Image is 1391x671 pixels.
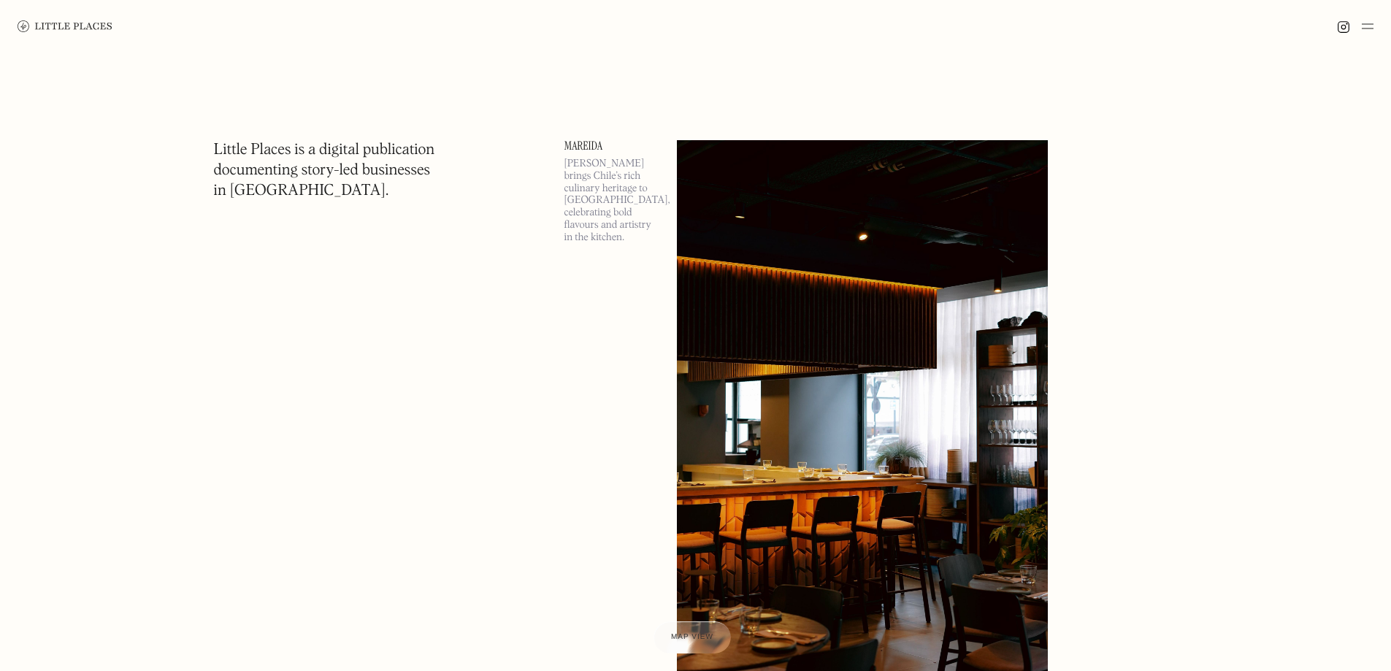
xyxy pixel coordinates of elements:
h1: Little Places is a digital publication documenting story-led businesses in [GEOGRAPHIC_DATA]. [214,140,435,202]
a: Map view [654,621,731,653]
a: Mareida [564,140,659,152]
p: [PERSON_NAME] brings Chile’s rich culinary heritage to [GEOGRAPHIC_DATA], celebrating bold flavou... [564,158,659,244]
span: Map view [671,633,713,641]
